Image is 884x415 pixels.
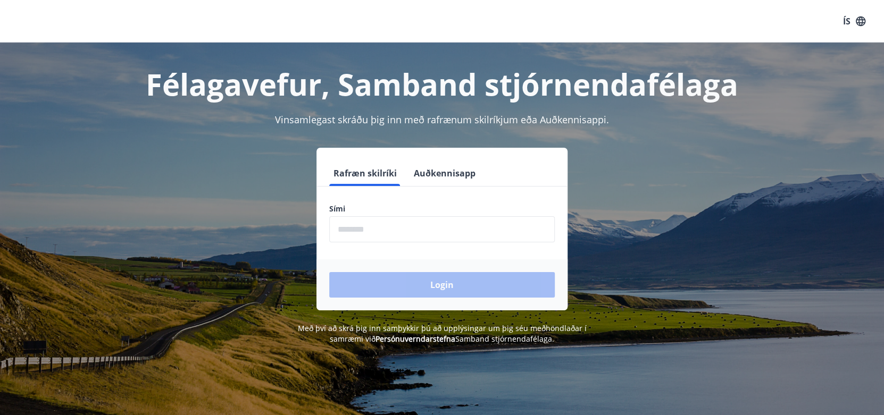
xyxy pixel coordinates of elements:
button: Rafræn skilríki [329,160,401,186]
a: Persónuverndarstefna [376,334,455,344]
label: Sími [329,204,555,214]
h1: Félagavefur, Samband stjórnendafélaga [72,64,812,104]
button: ÍS [837,12,871,31]
button: Auðkennisapp [410,160,480,186]
span: Vinsamlegast skráðu þig inn með rafrænum skilríkjum eða Auðkennisappi. [275,113,609,126]
span: Með því að skrá þig inn samþykkir þú að upplýsingar um þig séu meðhöndlaðar í samræmi við Samband... [298,323,587,344]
